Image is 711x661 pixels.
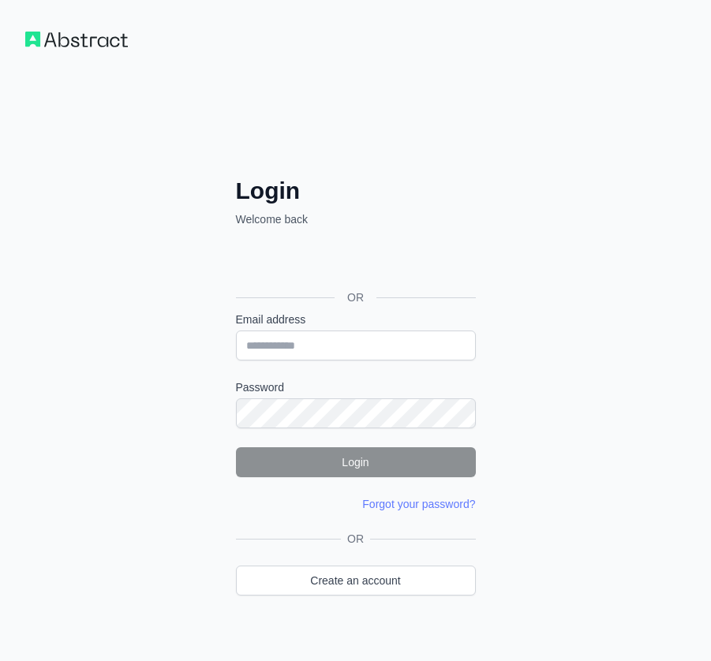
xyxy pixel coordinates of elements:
[341,531,370,547] span: OR
[335,289,376,305] span: OR
[25,32,128,47] img: Workflow
[236,211,476,227] p: Welcome back
[362,498,475,510] a: Forgot your password?
[228,245,481,279] iframe: Przycisk Zaloguj się przez Google
[236,566,476,596] a: Create an account
[236,312,476,327] label: Email address
[236,447,476,477] button: Login
[236,379,476,395] label: Password
[236,177,476,205] h2: Login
